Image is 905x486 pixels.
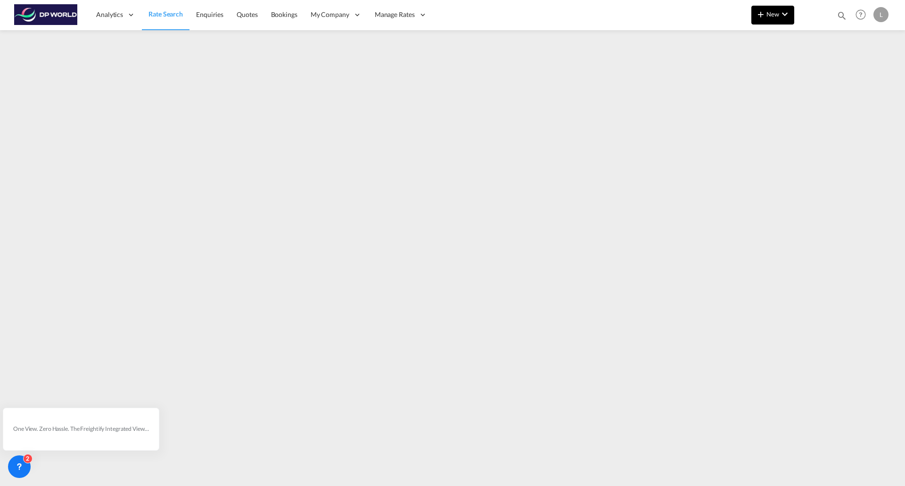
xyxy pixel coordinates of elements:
[237,10,257,18] span: Quotes
[375,10,415,19] span: Manage Rates
[311,10,349,19] span: My Company
[14,4,78,25] img: c08ca190194411f088ed0f3ba295208c.png
[196,10,223,18] span: Enquiries
[271,10,297,18] span: Bookings
[751,6,794,25] button: icon-plus 400-fgNewicon-chevron-down
[853,7,873,24] div: Help
[873,7,889,22] div: L
[837,10,847,25] div: icon-magnify
[853,7,869,23] span: Help
[148,10,183,18] span: Rate Search
[96,10,123,19] span: Analytics
[837,10,847,21] md-icon: icon-magnify
[755,8,766,20] md-icon: icon-plus 400-fg
[779,8,790,20] md-icon: icon-chevron-down
[755,10,790,18] span: New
